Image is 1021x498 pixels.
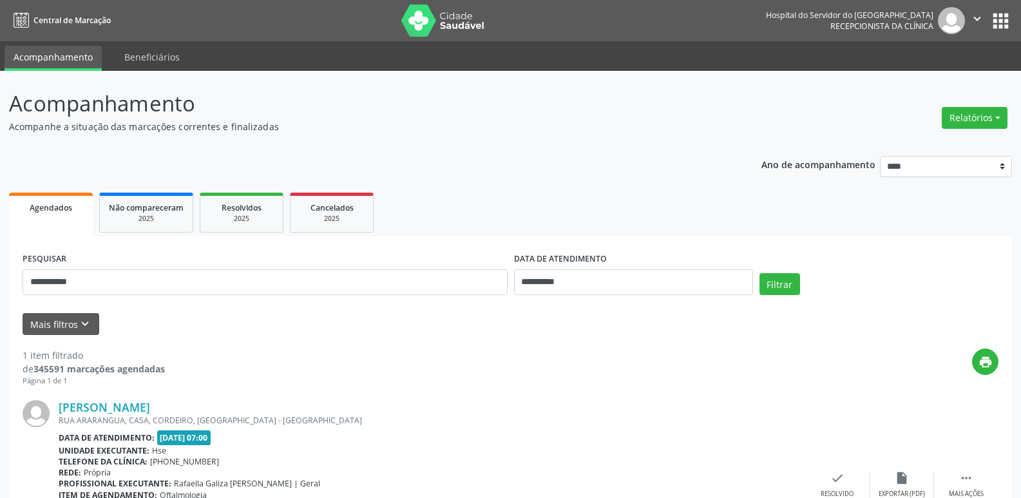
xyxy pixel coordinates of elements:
button: apps [989,10,1012,32]
a: Central de Marcação [9,10,111,31]
span: Cancelados [310,202,354,213]
b: Data de atendimento: [59,432,155,443]
img: img [938,7,965,34]
a: Beneficiários [115,46,189,68]
b: Unidade executante: [59,445,149,456]
div: de [23,362,165,376]
b: Profissional executante: [59,478,171,489]
div: 2025 [300,214,364,224]
span: Central de Marcação [33,15,111,26]
a: Acompanhamento [5,46,102,71]
i: check [830,471,844,485]
strong: 345591 marcações agendadas [33,363,165,375]
button: Mais filtroskeyboard_arrow_down [23,313,99,336]
span: Resolvidos [222,202,262,213]
span: [DATE] 07:00 [157,430,211,445]
b: Rede: [59,467,81,478]
label: PESQUISAR [23,249,66,269]
span: [PHONE_NUMBER] [150,456,219,467]
i: keyboard_arrow_down [78,317,92,331]
button:  [965,7,989,34]
label: DATA DE ATENDIMENTO [514,249,607,269]
button: Filtrar [759,273,800,295]
div: 2025 [109,214,184,224]
p: Ano de acompanhamento [761,156,875,172]
i: print [978,355,993,369]
span: Recepcionista da clínica [830,21,933,32]
i: insert_drive_file [895,471,909,485]
span: Não compareceram [109,202,184,213]
i:  [959,471,973,485]
p: Acompanhamento [9,88,711,120]
span: Rafaella Galiza [PERSON_NAME] | Geral [174,478,320,489]
span: Agendados [30,202,72,213]
div: RUA ARARANGUA, CASA, CORDEIRO, [GEOGRAPHIC_DATA] - [GEOGRAPHIC_DATA] [59,415,805,426]
div: 2025 [209,214,274,224]
div: Hospital do Servidor do [GEOGRAPHIC_DATA] [766,10,933,21]
span: Hse [152,445,166,456]
p: Acompanhe a situação das marcações correntes e finalizadas [9,120,711,133]
img: img [23,400,50,427]
i:  [970,12,984,26]
span: Própria [84,467,111,478]
div: Página 1 de 1 [23,376,165,387]
b: Telefone da clínica: [59,456,148,467]
div: 1 item filtrado [23,349,165,362]
button: print [972,349,998,375]
a: [PERSON_NAME] [59,400,150,414]
button: Relatórios [942,107,1007,129]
